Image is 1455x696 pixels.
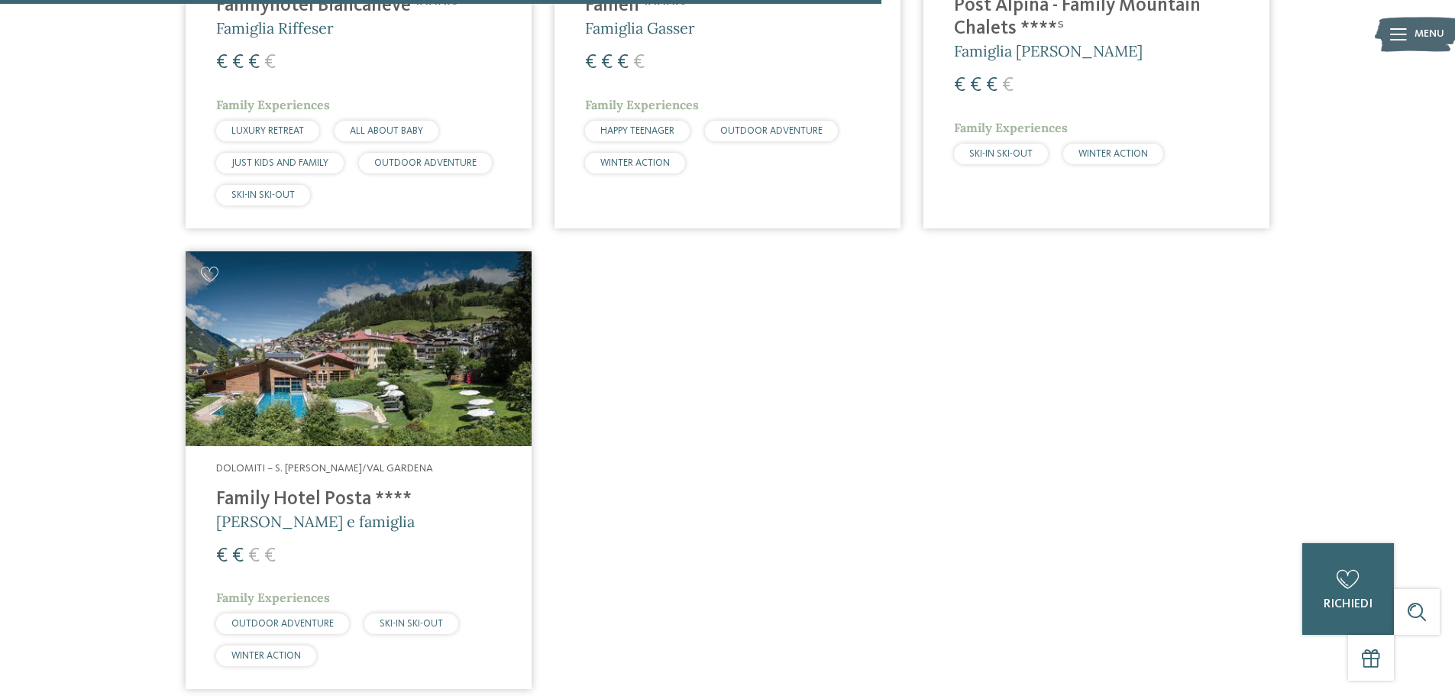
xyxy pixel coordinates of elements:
span: OUTDOOR ADVENTURE [231,619,334,629]
span: Family Experiences [585,97,699,112]
span: SKI-IN SKI-OUT [231,190,295,200]
span: OUTDOOR ADVENTURE [720,126,823,136]
span: LUXURY RETREAT [231,126,304,136]
span: € [633,53,645,73]
span: Famiglia [PERSON_NAME] [954,41,1143,60]
span: [PERSON_NAME] e famiglia [216,512,415,531]
span: € [617,53,629,73]
span: Family Experiences [954,120,1068,135]
span: Family Experiences [216,97,330,112]
span: Famiglia Gasser [585,18,695,37]
span: Famiglia Riffeser [216,18,334,37]
span: € [232,546,244,566]
a: Cercate un hotel per famiglie? Qui troverete solo i migliori! Dolomiti – S. [PERSON_NAME]/Val Gar... [186,251,532,689]
span: SKI-IN SKI-OUT [380,619,443,629]
span: WINTER ACTION [231,651,301,661]
span: HAPPY TEENAGER [600,126,674,136]
span: € [248,53,260,73]
span: WINTER ACTION [600,158,670,168]
span: JUST KIDS AND FAMILY [231,158,328,168]
a: richiedi [1302,543,1394,635]
span: SKI-IN SKI-OUT [969,149,1033,159]
span: € [954,76,965,95]
span: € [216,546,228,566]
span: € [232,53,244,73]
span: € [1002,76,1014,95]
span: € [216,53,228,73]
img: Cercate un hotel per famiglie? Qui troverete solo i migliori! [186,251,532,446]
span: Family Experiences [216,590,330,605]
span: € [248,546,260,566]
span: Dolomiti – S. [PERSON_NAME]/Val Gardena [216,463,433,474]
span: WINTER ACTION [1078,149,1148,159]
span: € [986,76,997,95]
span: € [264,546,276,566]
span: € [970,76,981,95]
h4: Family Hotel Posta **** [216,488,501,511]
span: € [264,53,276,73]
span: € [585,53,597,73]
span: € [601,53,613,73]
span: richiedi [1324,598,1373,610]
span: ALL ABOUT BABY [350,126,423,136]
span: OUTDOOR ADVENTURE [374,158,477,168]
